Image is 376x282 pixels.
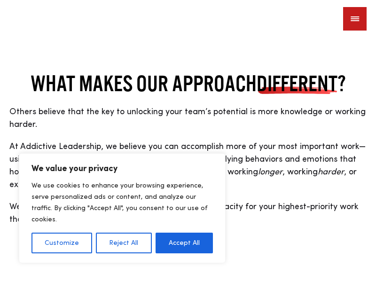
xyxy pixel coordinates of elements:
em: harder [318,168,344,176]
em: longer [258,168,282,176]
p: We use cookies to enhance your browsing experience, serve personalized ads or content, and analyz... [31,180,213,225]
span: Others believe that the key to unlocking your team’s potential is more knowledge or working harder. [9,108,366,129]
button: Reject All [96,233,151,253]
span: DIFFERENT [257,70,337,96]
span: At Addictive Leadership, we believe you can accomplish more of your most important work—using eve... [9,142,366,189]
h2: WHAT MAKES OUR APPROACH ? [9,70,367,96]
span: We’re so confident in our ability to unlock 25% more capacity for your highest-priority work that... [9,203,359,224]
p: We value your privacy [31,163,213,174]
button: Customize [31,233,92,253]
a: Home [9,9,66,28]
div: We value your privacy [19,153,226,263]
button: Accept All [156,233,213,253]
